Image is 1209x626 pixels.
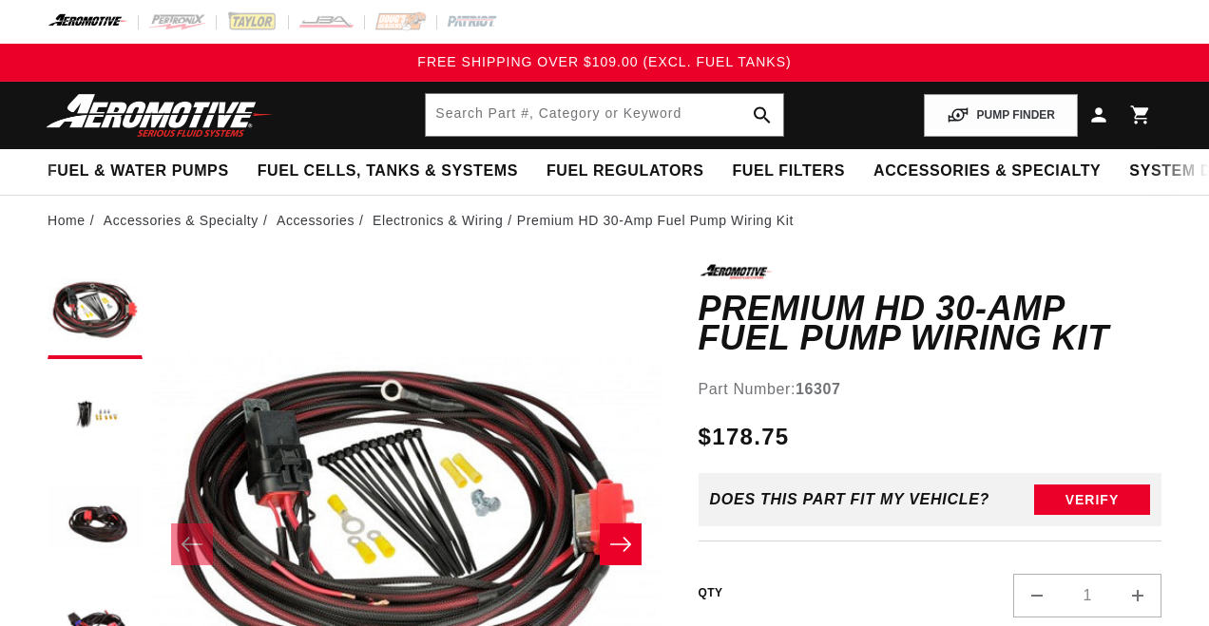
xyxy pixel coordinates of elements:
a: Accessories [277,210,355,231]
button: Slide left [171,523,213,565]
span: Fuel Filters [732,161,845,181]
button: search button [741,94,783,136]
label: QTY [699,585,723,601]
button: Slide right [600,523,642,565]
a: Home [48,210,86,231]
nav: breadcrumbs [48,210,1161,231]
h1: Premium HD 30-Amp Fuel Pump Wiring Kit [699,294,1161,353]
summary: Fuel Cells, Tanks & Systems [243,149,532,194]
button: Load image 1 in gallery view [48,264,143,359]
div: Does This part fit My vehicle? [710,491,990,508]
img: Aeromotive [41,93,278,138]
button: Load image 2 in gallery view [48,369,143,464]
span: Fuel & Water Pumps [48,161,229,181]
button: PUMP FINDER [924,94,1078,137]
a: Electronics & Wiring [373,210,503,231]
span: Fuel Cells, Tanks & Systems [258,161,518,181]
summary: Fuel & Water Pumps [33,149,243,194]
summary: Fuel Filters [718,149,859,194]
span: Accessories & Specialty [873,161,1101,181]
strong: 16307 [796,381,841,397]
summary: Accessories & Specialty [859,149,1115,194]
li: Accessories & Specialty [104,210,273,231]
span: Fuel Regulators [547,161,703,181]
button: Verify [1034,484,1150,515]
span: FREE SHIPPING OVER $109.00 (EXCL. FUEL TANKS) [417,54,791,69]
span: $178.75 [699,420,790,454]
li: Premium HD 30-Amp Fuel Pump Wiring Kit [517,210,794,231]
summary: Fuel Regulators [532,149,718,194]
input: Search by Part Number, Category or Keyword [426,94,782,136]
button: Load image 3 in gallery view [48,473,143,568]
div: Part Number: [699,377,1161,402]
